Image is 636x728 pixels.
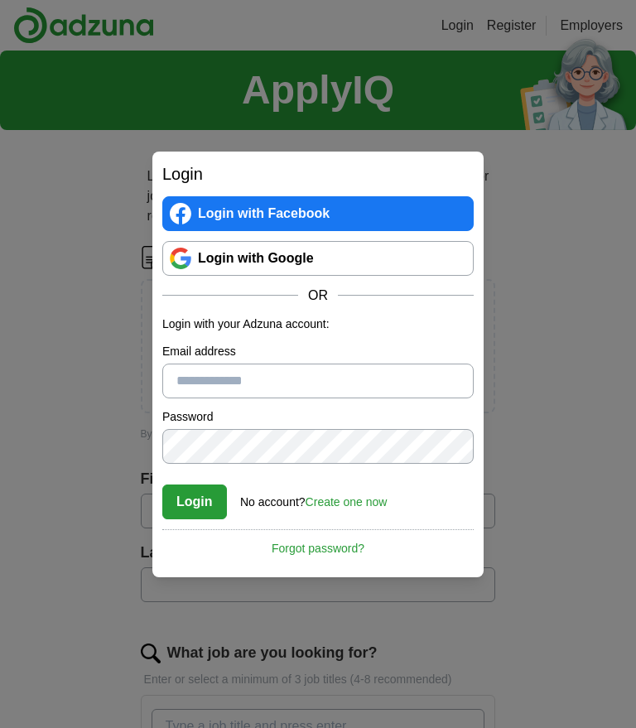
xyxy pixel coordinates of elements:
label: Email address [162,343,474,360]
div: No account? [240,484,387,511]
a: Create one now [306,495,388,509]
a: Forgot password? [162,529,474,557]
span: OR [298,286,338,306]
h2: Login [162,162,474,186]
button: Login [162,485,227,519]
a: Login with Google [162,241,474,276]
label: Password [162,408,474,426]
p: Login with your Adzuna account: [162,316,474,333]
a: Login with Facebook [162,196,474,231]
